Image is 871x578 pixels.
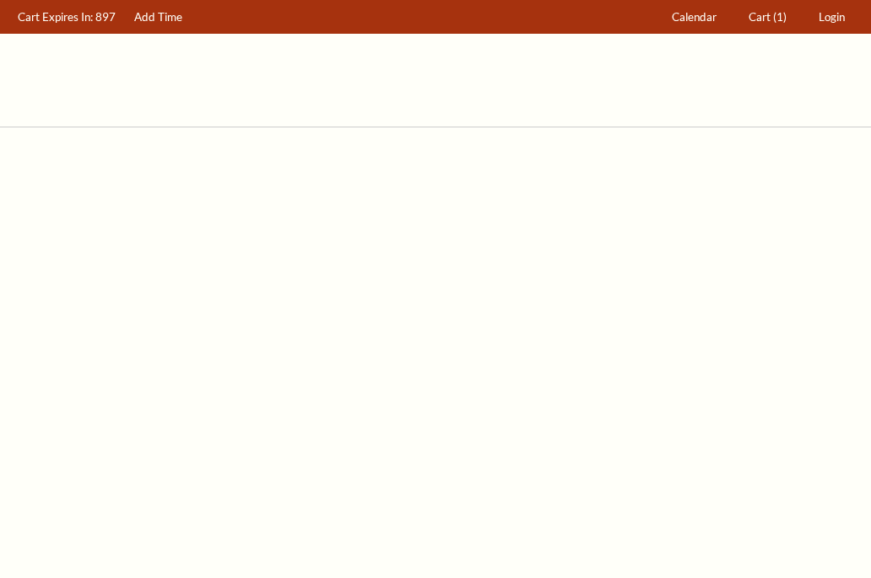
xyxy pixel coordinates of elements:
span: Cart [749,10,771,24]
span: Cart Expires In: [18,10,93,24]
span: (1) [773,10,787,24]
a: Add Time [127,1,191,34]
a: Cart (1) [741,1,795,34]
a: Login [811,1,853,34]
span: 897 [95,10,116,24]
span: Calendar [672,10,717,24]
a: Calendar [664,1,725,34]
span: Login [819,10,845,24]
